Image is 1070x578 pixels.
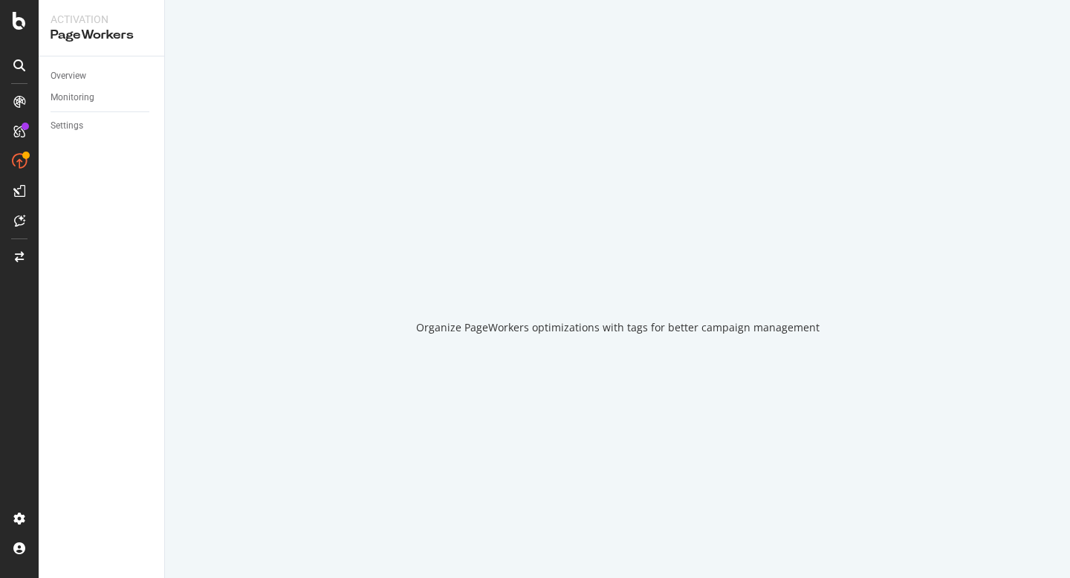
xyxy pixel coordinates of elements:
div: PageWorkers [51,27,152,44]
div: Settings [51,118,83,134]
a: Settings [51,118,154,134]
div: Monitoring [51,90,94,105]
a: Monitoring [51,90,154,105]
div: Activation [51,12,152,27]
div: Organize PageWorkers optimizations with tags for better campaign management [416,320,820,335]
div: Overview [51,68,86,84]
div: animation [564,243,671,296]
a: Overview [51,68,154,84]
